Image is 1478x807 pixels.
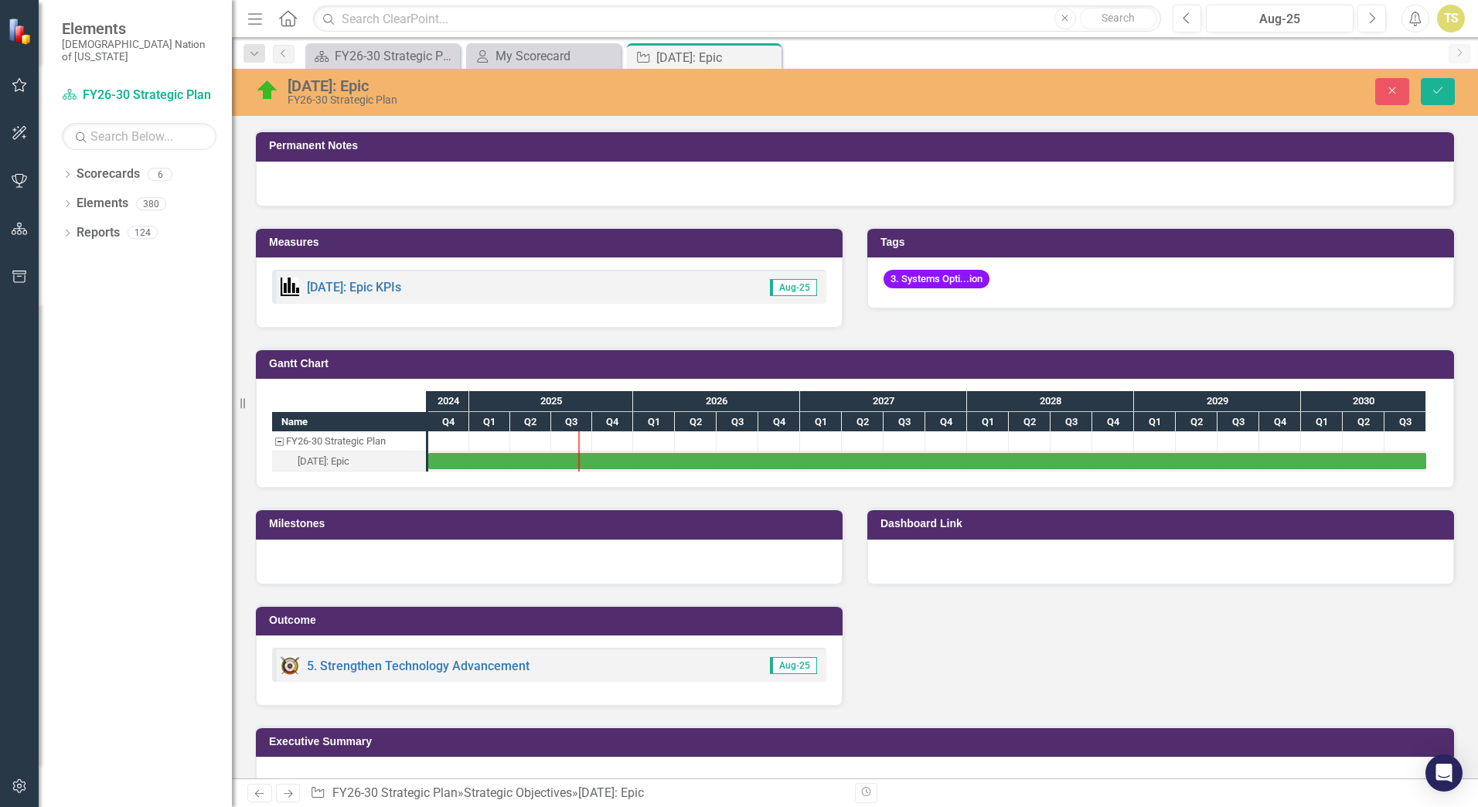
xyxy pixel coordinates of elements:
button: Search [1080,8,1157,29]
span: 3. Systems Opti...ion [884,270,989,289]
div: Aug-25 [1211,10,1348,29]
div: Q1 [800,412,842,432]
div: Q2 [1176,412,1217,432]
div: [DATE]: Epic [656,48,778,67]
div: 2026 [633,391,800,411]
div: FY26-30 Strategic Plan [288,94,928,106]
div: 2024 [428,391,469,411]
h3: Gantt Chart [269,358,1446,369]
div: FY26-30 Strategic Plan [286,431,386,451]
h3: Dashboard Link [880,518,1446,529]
h3: Milestones [269,518,835,529]
div: 2028 [967,391,1134,411]
small: [DEMOGRAPHIC_DATA] Nation of [US_STATE] [62,38,216,63]
a: FY26-30 Strategic Plan [62,87,216,104]
div: Q3 [551,412,592,432]
h3: Tags [880,237,1446,248]
div: 124 [128,226,158,240]
a: Scorecards [77,165,140,183]
div: Q1 [469,412,510,432]
div: 2025 [469,391,633,411]
div: Q1 [967,412,1009,432]
div: Task: FY26-30 Strategic Plan Start date: 2024-10-01 End date: 2024-10-02 [272,431,426,451]
div: Q2 [1009,412,1051,432]
div: Q3 [1051,412,1092,432]
div: Q4 [758,412,800,432]
span: Aug-25 [770,657,817,674]
img: Performance Management [281,278,299,296]
span: Search [1102,12,1135,24]
div: Open Intercom Messenger [1425,754,1463,792]
a: Reports [77,224,120,242]
a: My Scorecard [470,46,617,66]
div: Q1 [1134,412,1176,432]
div: 380 [136,197,166,210]
div: Q4 [1092,412,1134,432]
img: ClearPoint Strategy [8,17,35,44]
div: 2027 [800,391,967,411]
a: 5. Strengthen Technology Advancement [307,659,530,673]
div: Q1 [633,412,675,432]
h3: Measures [269,237,835,248]
div: Q3 [717,412,758,432]
button: TS [1437,5,1465,32]
div: Q2 [1343,412,1384,432]
div: 2029 [1134,391,1301,411]
div: [DATE]: Epic [288,77,928,94]
div: 2030 [1301,391,1426,411]
span: Aug-25 [770,279,817,296]
div: 5.2.12: Epic [272,451,426,472]
h3: Executive Summary [269,736,1446,747]
img: Focus Area [281,656,299,675]
input: Search Below... [62,123,216,150]
div: Q4 [1259,412,1301,432]
div: Q2 [842,412,884,432]
div: Q4 [925,412,967,432]
img: On Target [255,78,280,103]
div: [DATE]: Epic [298,451,349,472]
button: Aug-25 [1206,5,1354,32]
div: » » [310,785,843,802]
a: [DATE]: Epic KPIs [307,280,401,295]
div: Q3 [884,412,925,432]
a: FY26-30 Strategic Plan [309,46,456,66]
div: Q4 [428,412,469,432]
div: Q1 [1301,412,1343,432]
a: Elements [77,195,128,213]
a: Strategic Objectives [464,785,572,800]
div: [DATE]: Epic [578,785,644,800]
h3: Permanent Notes [269,140,1446,152]
div: Task: Start date: 2024-10-01 End date: 2030-09-30 [272,451,426,472]
h3: Outcome [269,615,835,626]
div: My Scorecard [496,46,617,66]
a: FY26-30 Strategic Plan [332,785,458,800]
div: Name [272,412,426,431]
div: Q3 [1217,412,1259,432]
div: FY26-30 Strategic Plan [272,431,426,451]
div: Q4 [592,412,633,432]
div: Task: Start date: 2024-10-01 End date: 2030-09-30 [428,453,1426,469]
span: Elements [62,19,216,38]
div: Q2 [675,412,717,432]
div: Q2 [510,412,551,432]
div: 6 [148,168,172,181]
div: FY26-30 Strategic Plan [335,46,456,66]
div: Q3 [1384,412,1426,432]
input: Search ClearPoint... [313,5,1161,32]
